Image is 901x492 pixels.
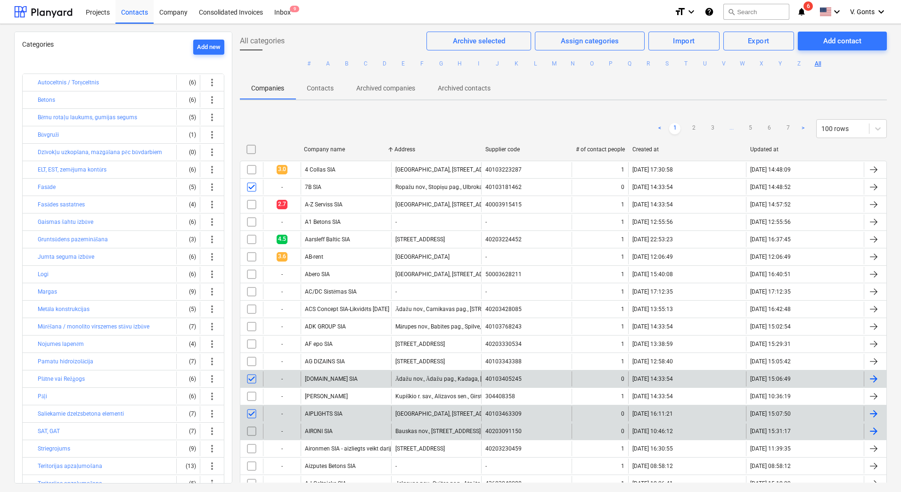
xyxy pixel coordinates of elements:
div: AIPLIGHTS SIA [305,410,343,417]
div: - [395,463,397,469]
i: keyboard_arrow_down [831,6,843,17]
button: J [492,58,503,69]
div: - [485,288,487,295]
div: 40203428085 [485,306,522,312]
button: W [737,58,748,69]
div: (6) [180,214,196,230]
button: G [435,58,447,69]
button: U [699,58,711,69]
div: 0 [621,428,624,435]
div: - [263,319,301,334]
a: Page 1 is your current page [669,123,680,134]
div: [GEOGRAPHIC_DATA], [STREET_ADDRESS] [395,201,501,208]
i: keyboard_arrow_down [686,6,697,17]
div: Ropažu nov., Stopiņu pag., Ulbroka, [STREET_ADDRESS] [395,184,534,191]
button: Add new [193,40,224,55]
div: [DATE] 15:40:08 [632,271,673,278]
button: Z [794,58,805,69]
div: - [485,254,487,260]
div: (5) [180,476,196,491]
div: [DATE] 14:57:52 [750,201,791,208]
div: ADK GROUP SIA [305,323,346,330]
div: Add new [197,42,221,53]
span: more_vert [206,356,218,367]
div: - [263,459,301,474]
div: [DATE] 10:46:12 [632,428,673,435]
div: Supplier code [485,146,568,153]
span: 3.6 [277,252,287,261]
button: S [662,58,673,69]
div: Assign categories [561,35,619,47]
div: - [263,267,301,282]
span: Categories [22,41,54,48]
div: (9) [180,284,196,299]
div: - [263,302,301,317]
div: 1 [621,254,624,260]
div: 1 [621,201,624,208]
a: Page 3 [707,123,718,134]
button: Fasādes sastatnes [38,199,85,210]
div: - [263,336,301,352]
p: Archived companies [356,83,415,93]
button: T [680,58,692,69]
div: 1 [621,323,624,330]
span: more_vert [206,391,218,402]
span: more_vert [206,426,218,437]
button: Dzīvokļu uzkopšana, mazgāšana pēc būvdarbiem [38,147,162,158]
div: 1 [621,463,624,469]
div: [DATE] 17:12:35 [750,288,791,295]
div: (3) [180,232,196,247]
div: AF epo SIA [305,341,333,347]
div: [DATE] 17:12:35 [632,288,673,295]
span: more_vert [206,164,218,175]
div: [DATE] 22:53:23 [632,236,673,243]
button: Plātne vai Režģogs [38,373,85,385]
div: [DATE] 15:02:54 [750,323,791,330]
div: (6) [180,249,196,264]
button: All [812,58,824,69]
div: [DATE] 11:39:35 [750,445,791,452]
div: (13) [180,459,196,474]
span: V. Gonts [850,8,875,16]
div: [DATE] 12:06:41 [632,480,673,487]
div: 1 [621,166,624,173]
div: [DATE] 12:55:56 [632,219,673,225]
div: - [263,214,301,230]
button: D [379,58,390,69]
button: O [586,58,598,69]
div: Export [748,35,770,47]
span: 9 [290,6,299,12]
div: - [263,180,301,195]
div: [STREET_ADDRESS] [395,236,445,243]
button: Teritorijas apzaļumošana [38,478,102,489]
div: - [263,424,301,439]
button: N [567,58,579,69]
button: Search [723,4,789,20]
span: 6 [803,1,813,11]
div: [DATE] 14:33:54 [632,184,673,190]
i: notifications [797,6,806,17]
button: Striegrojums [38,443,70,454]
div: [STREET_ADDRESS] [395,358,445,365]
div: [DATE] 16:11:21 [632,410,673,417]
div: [DATE] 17:30:58 [632,166,673,173]
div: [DATE] 08:58:12 [750,463,791,469]
a: Next page [797,123,809,134]
span: more_vert [206,199,218,210]
div: 40203230459 [485,445,522,452]
div: - [395,288,397,295]
div: Updated at [750,146,860,153]
div: A-Z Serviss SIA [305,201,343,208]
div: [GEOGRAPHIC_DATA], [STREET_ADDRESS] [395,271,501,278]
div: (5) [180,302,196,317]
span: more_vert [206,443,218,454]
button: ELT, EST, zemējuma kontūrs [38,164,106,175]
div: Address [394,146,477,153]
span: more_vert [206,373,218,385]
div: [DATE] 15:31:17 [750,428,791,435]
div: (7) [180,354,196,369]
button: Pamatu hidroizolācija [38,356,93,367]
button: I [473,58,484,69]
div: (0) [180,145,196,160]
button: K [511,58,522,69]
